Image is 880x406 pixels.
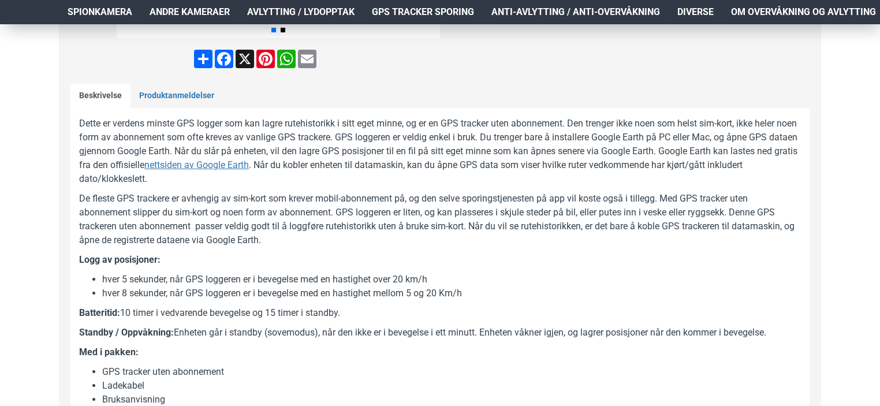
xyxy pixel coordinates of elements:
[276,50,297,68] a: WhatsApp
[247,5,355,19] span: Avlytting / Lydopptak
[102,273,801,286] li: hver 5 sekunder, når GPS loggeren er i bevegelse med en hastighet over 20 km/h
[491,5,660,19] span: Anti-avlytting / Anti-overvåkning
[79,327,174,338] b: Standby / Oppvåkning:
[255,50,276,68] a: Pinterest
[79,326,801,340] p: Enheten går i standby (sovemodus), når den ikke er i bevegelse i ett minutt. Enheten våkner igjen...
[79,192,801,247] p: De fleste GPS trackere er avhengig av sim-kort som krever mobil-abonnement på, og den selve spori...
[677,5,714,19] span: Diverse
[79,306,801,320] p: 10 timer i vedvarende bevegelse og 15 timer i standby.
[271,28,276,32] span: Go to slide 1
[68,5,132,19] span: Spionkamera
[102,379,801,393] li: Ladekabel
[297,50,318,68] a: Email
[79,307,120,318] b: Batteritid:
[372,5,474,19] span: GPS Tracker Sporing
[79,117,801,186] p: Dette er verdens minste GPS logger som kan lagre rutehistorikk i sitt eget minne, og er en GPS tr...
[144,159,249,170] u: nettsiden av Google Earth
[79,347,139,357] b: Med i pakken:
[731,5,876,19] span: Om overvåkning og avlytting
[144,158,249,172] a: nettsiden av Google Earth
[70,84,130,108] a: Beskrivelse
[102,365,801,379] li: GPS tracker uten abonnement
[102,286,801,300] li: hver 8 sekunder, når GPS loggeren er i bevegelse med en hastighet mellom 5 og 20 Km/h
[281,28,285,32] span: Go to slide 2
[150,5,230,19] span: Andre kameraer
[234,50,255,68] a: X
[214,50,234,68] a: Facebook
[130,84,223,108] a: Produktanmeldelser
[193,50,214,68] a: Share
[79,254,161,265] b: Logg av posisjoner:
